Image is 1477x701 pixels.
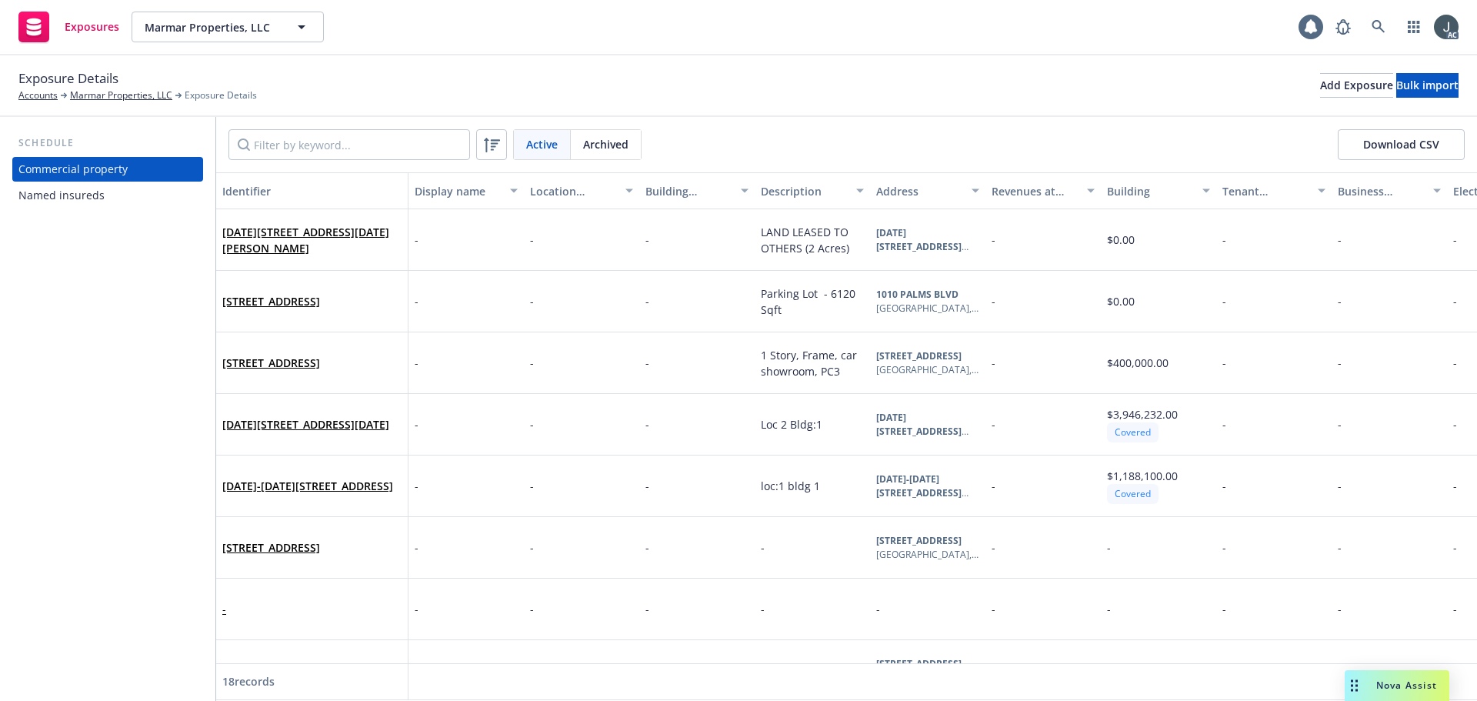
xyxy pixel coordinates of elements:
button: Address [870,172,985,209]
b: [DATE]-[DATE][STREET_ADDRESS] [876,472,969,499]
span: - [992,540,995,555]
span: - [1222,479,1226,493]
a: [STREET_ADDRESS] [222,356,320,370]
a: Named insureds [12,183,203,208]
span: - [1338,540,1342,555]
button: Download CSV [1338,129,1465,160]
span: - [1338,356,1342,370]
div: Building number [645,183,732,199]
span: $3,946,232.00 [1107,407,1178,422]
span: - [415,355,418,371]
input: Filter by keyword... [228,129,470,160]
div: Identifier [222,183,402,199]
b: [DATE][STREET_ADDRESS][DATE][PERSON_NAME] [876,226,969,281]
div: Covered [1107,422,1159,442]
span: LAND LEASED TO OTHERS (2 Acres) [761,225,852,255]
a: [STREET_ADDRESS] [222,294,320,309]
button: Revenues at location [985,172,1101,209]
span: Archived [583,136,628,152]
span: - [530,602,534,616]
div: Commercial property [18,157,128,182]
span: - [1338,479,1342,493]
a: Commercial property [12,157,203,182]
button: Description [755,172,870,209]
a: [DATE][STREET_ADDRESS][DATE][PERSON_NAME] [222,225,389,255]
div: [GEOGRAPHIC_DATA] , CA , 90291 [876,548,979,562]
div: Building [1107,183,1193,199]
div: Drag to move [1345,670,1364,701]
span: - [1453,294,1457,309]
span: - [645,417,649,432]
span: - [415,416,418,432]
button: Building [1101,172,1216,209]
span: 18 records [222,674,275,689]
span: - [1453,232,1457,247]
a: Report a Bug [1328,12,1359,42]
span: - [992,602,995,616]
span: - [415,601,418,617]
button: Tenant improvements [1216,172,1332,209]
span: - [645,232,649,247]
span: - [645,602,649,616]
b: 1010 PALMS BLVD [876,288,959,301]
span: - [415,293,418,309]
span: - [1222,540,1226,555]
span: [DATE][STREET_ADDRESS][DATE] [222,416,389,432]
button: Bulk import [1396,73,1459,98]
button: Add Exposure [1320,73,1393,98]
span: [STREET_ADDRESS] [222,293,320,309]
span: - [1453,602,1457,616]
span: Marmar Properties, LLC [145,19,278,35]
span: - [992,356,995,370]
b: [DATE][STREET_ADDRESS][DATE] [876,411,969,452]
div: Display name [415,183,501,199]
b: [STREET_ADDRESS] [876,349,962,362]
span: - [530,417,534,432]
button: Marmar Properties, LLC [132,12,324,42]
span: - [530,540,534,555]
div: Location number [530,183,616,199]
span: Exposure Details [18,68,118,88]
div: Business personal property (BPP) [1338,183,1424,199]
div: [GEOGRAPHIC_DATA] , CA , 90291 [876,302,979,315]
div: Address [876,183,962,199]
span: - [645,540,649,555]
span: Parking Lot - 6120 Sqft [761,286,859,317]
a: Marmar Properties, LLC [70,88,172,102]
span: - [992,232,995,247]
span: - [992,294,995,309]
a: - [222,601,226,617]
a: [DATE]-[DATE][STREET_ADDRESS] [222,479,393,493]
span: 1 Story, Frame, car showroom, PC3 [761,348,860,379]
span: Exposures [65,21,119,33]
span: - [415,232,418,248]
span: $0.00 [1107,232,1135,247]
span: - [1222,602,1226,616]
span: - [1338,294,1342,309]
span: - [1338,232,1342,247]
span: - [1453,540,1457,555]
button: Identifier [216,172,408,209]
img: photo [1434,15,1459,39]
span: - [1453,479,1457,493]
div: Named insureds [18,183,105,208]
span: $400,000.00 [1107,356,1169,370]
span: - [761,602,765,616]
span: - [645,294,649,309]
span: - [1453,356,1457,370]
span: [STREET_ADDRESS] [222,355,320,371]
button: Location number [524,172,639,209]
button: Nova Assist [1345,670,1449,701]
button: Building number [639,172,755,209]
span: [DATE][STREET_ADDRESS][DATE][PERSON_NAME] [222,224,402,256]
div: Bulk import [1396,74,1459,97]
button: Business personal property (BPP) [1332,172,1447,209]
a: Accounts [18,88,58,102]
span: [STREET_ADDRESS] [222,539,320,556]
div: Revenues at location [992,183,1078,199]
span: - [1222,232,1226,247]
span: [DATE]-[DATE][STREET_ADDRESS] [222,478,393,494]
span: loc:1 bldg 1 [761,479,820,493]
span: - [415,478,418,494]
b: [STREET_ADDRESS] [876,657,962,670]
